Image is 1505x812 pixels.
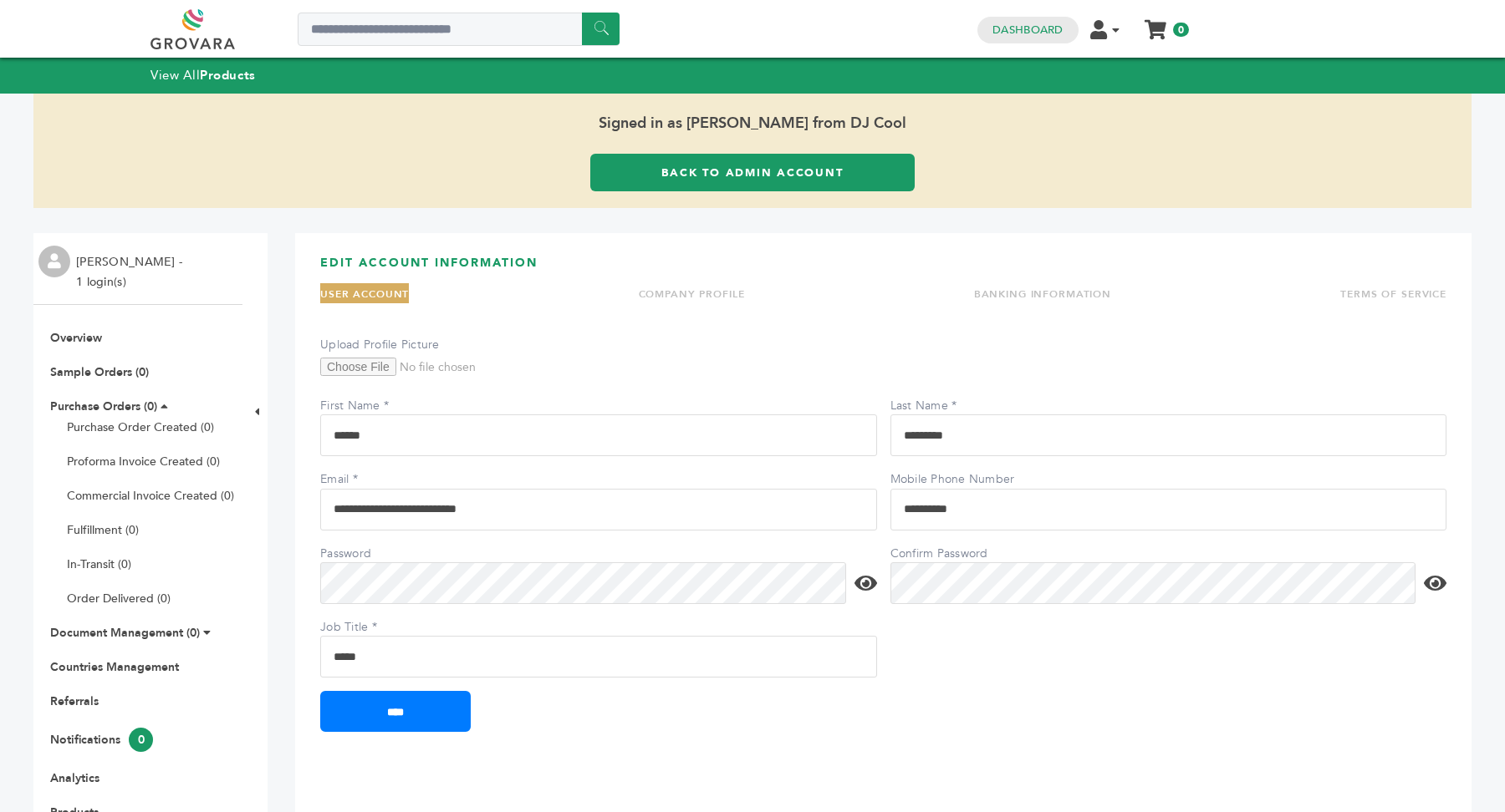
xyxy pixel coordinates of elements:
h3: EDIT ACCOUNT INFORMATION [320,255,1446,284]
a: Purchase Orders (0) [50,398,157,414]
span: Signed in as [PERSON_NAME] from DJ Cool [33,94,1472,154]
a: Proforma Invoice Created (0) [67,454,220,469]
a: My Cart [1146,15,1166,33]
label: First Name [320,398,437,414]
a: Notifications0 [50,732,153,748]
a: Purchase Order Created (0) [67,419,214,435]
a: Referrals [50,693,99,709]
a: Countries Management [50,659,179,675]
label: Email [320,471,437,488]
a: Sample Orders (0) [50,364,149,380]
a: BANKING INFORMATION [974,287,1111,301]
span: 0 [129,728,153,752]
a: Dashboard [992,23,1063,38]
a: Commercial Invoice Created (0) [67,488,234,504]
a: USER ACCOUNT [320,287,409,301]
a: Document Management (0) [50,625,200,641]
a: TERMS OF SERVICE [1340,287,1446,301]
a: Overview [50,330,102,346]
a: Fulfillment (0) [67,522,139,538]
img: profile.png [38,246,70,277]
label: Mobile Phone Number [890,471,1015,488]
a: COMPANY PROFILE [639,287,745,301]
input: Search a product or brand... [298,13,620,46]
strong: Products [200,67,255,84]
a: In-Transit (0) [67,556,131,572]
label: Confirm Password [890,546,1008,562]
a: Order Delivered (0) [67,591,171,606]
a: Back to Admin Account [590,154,915,191]
a: View AllProducts [150,67,256,84]
li: [PERSON_NAME] - 1 login(s) [76,252,186,292]
span: 0 [1173,23,1189,37]
label: Password [320,546,437,562]
a: Analytics [50,770,99,786]
label: Upload Profile Picture [320,337,440,353]
label: Job Title [320,619,437,636]
label: Last Name [890,398,1008,414]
